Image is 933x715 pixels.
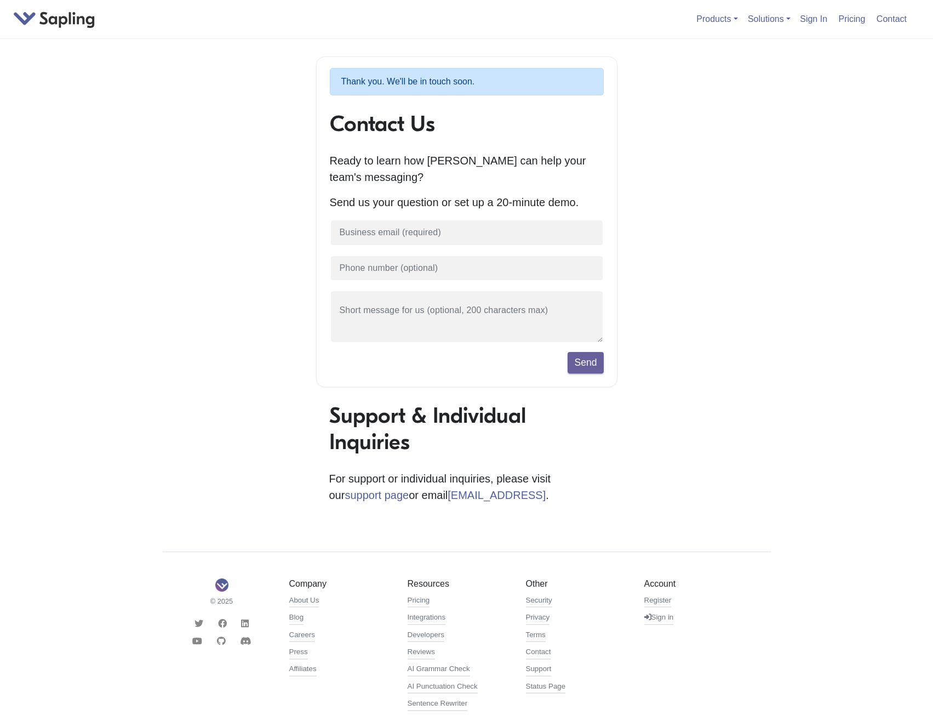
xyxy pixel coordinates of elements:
[194,619,203,628] i: Twitter
[408,629,444,643] a: Developers
[289,663,317,677] a: Affiliates
[345,489,409,501] a: support page
[526,663,552,677] a: Support
[526,612,550,625] a: Privacy
[330,255,604,282] input: Phone number (optional)
[289,578,391,589] h5: Company
[218,619,227,628] i: Facebook
[408,595,430,608] a: Pricing
[526,595,552,608] a: Security
[192,637,202,645] i: Youtube
[241,619,249,628] i: LinkedIn
[408,612,446,625] a: Integrations
[330,194,604,211] p: Send us your question or set up a 20-minute demo.
[329,470,604,503] p: For support or individual inquiries, please visit our or email .
[330,68,604,95] p: Thank you. We'll be in touch soon.
[644,595,672,608] a: Register
[408,663,470,677] a: AI Grammar Check
[526,629,546,643] a: Terms
[330,219,604,246] input: Business email (required)
[748,14,791,24] a: Solutions
[217,637,226,645] i: Github
[526,646,551,660] a: Contact
[289,646,308,660] a: Press
[696,14,737,24] a: Products
[171,596,273,606] small: © 2025
[330,111,604,137] h1: Contact Us
[289,595,319,608] a: About Us
[408,698,468,711] a: Sentence Rewriter
[289,612,304,625] a: Blog
[795,10,832,28] a: Sign In
[329,402,604,455] h1: Support & Individual Inquiries
[834,10,870,28] a: Pricing
[526,681,566,694] a: Status Page
[568,352,603,373] button: Send
[408,578,510,589] h5: Resources
[289,629,315,643] a: Careers
[408,646,435,660] a: Reviews
[330,152,604,185] p: Ready to learn how [PERSON_NAME] can help your team's messaging?
[644,612,674,625] a: Sign in
[215,578,228,592] img: Sapling Logo
[872,10,911,28] a: Contact
[240,637,251,645] i: Discord
[448,489,546,501] a: [EMAIL_ADDRESS]
[408,681,478,694] a: AI Punctuation Check
[644,578,746,589] h5: Account
[526,578,628,589] h5: Other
